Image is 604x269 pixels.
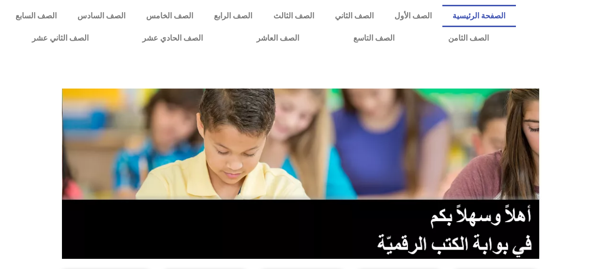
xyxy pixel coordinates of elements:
a: الصف الرابع [204,5,263,27]
a: الصف السادس [67,5,136,27]
a: الصف العاشر [230,27,326,49]
a: الصف التاسع [326,27,421,49]
a: الصف الثامن [421,27,515,49]
a: الصف الثاني [324,5,384,27]
a: الصف السابع [5,5,67,27]
a: الصف الخامس [136,5,203,27]
a: الصفحة الرئيسية [442,5,516,27]
a: الصف الثالث [263,5,324,27]
a: الصف الأول [384,5,442,27]
a: الصف الثاني عشر [5,27,115,49]
a: الصف الحادي عشر [115,27,229,49]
